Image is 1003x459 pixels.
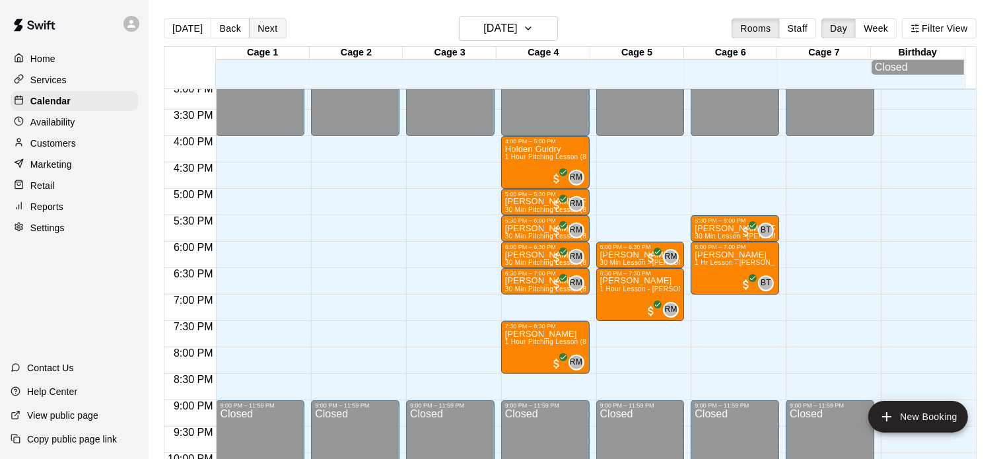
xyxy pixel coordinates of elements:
[170,189,217,200] span: 5:00 PM
[821,18,856,38] button: Day
[30,158,72,171] p: Marketing
[11,112,138,132] a: Availability
[574,223,584,238] span: Reid Morgan
[505,206,671,213] span: 30 Min Pitching Lesson (8u-13u) - [PERSON_NAME]
[695,232,804,240] span: 30 Min Lesson - [PERSON_NAME]
[570,171,582,184] span: RM
[763,275,774,291] span: Bridger Thomas
[310,47,403,59] div: Cage 2
[902,18,976,38] button: Filter View
[569,249,584,265] div: Reid Morgan
[590,47,684,59] div: Cage 5
[570,224,582,237] span: RM
[569,275,584,291] div: Reid Morgan
[505,338,671,345] span: 1 Hour Pitching Lesson (8u-13u) - [PERSON_NAME]
[27,433,117,446] p: Copy public page link
[569,355,584,371] div: Reid Morgan
[170,295,217,306] span: 7:00 PM
[505,402,586,409] div: 9:00 PM – 11:59 PM
[170,136,217,147] span: 4:00 PM
[11,70,138,90] a: Services
[758,223,774,238] div: Bridger Thomas
[501,321,590,374] div: 7:30 PM – 8:30 PM: Jennings Lanting
[691,215,779,242] div: 5:30 PM – 6:00 PM: Hudson Armstrong
[550,225,563,238] span: All customers have paid
[668,302,679,318] span: Rhett McCall
[740,278,753,291] span: All customers have paid
[668,249,679,265] span: Rhett McCall
[790,402,870,409] div: 9:00 PM – 11:59 PM
[574,275,584,291] span: Reid Morgan
[505,191,586,197] div: 5:00 PM – 5:30 PM
[569,223,584,238] div: Reid Morgan
[550,357,563,371] span: All customers have paid
[505,270,586,277] div: 6:30 PM – 7:00 PM
[27,385,77,398] p: Help Center
[170,110,217,121] span: 3:30 PM
[505,244,586,250] div: 6:00 PM – 6:30 PM
[164,18,211,38] button: [DATE]
[501,268,590,295] div: 6:30 PM – 7:00 PM: Jacob Olson
[663,249,679,265] div: Rhett McCall
[170,374,217,385] span: 8:30 PM
[505,153,671,160] span: 1 Hour Pitching Lesson (8u-13u) - [PERSON_NAME]
[644,252,658,265] span: All customers have paid
[216,47,310,59] div: Cage 1
[501,136,590,189] div: 4:00 PM – 5:00 PM: Holden Guidry
[868,401,968,433] button: add
[665,250,677,264] span: RM
[211,18,250,38] button: Back
[644,304,658,318] span: All customers have paid
[695,244,775,250] div: 6:00 PM – 7:00 PM
[315,402,396,409] div: 9:00 PM – 11:59 PM
[249,18,286,38] button: Next
[695,259,796,266] span: 1 Hr Lesson - [PERSON_NAME]
[30,52,55,65] p: Home
[30,73,67,87] p: Services
[170,427,217,438] span: 9:30 PM
[11,133,138,153] a: Customers
[777,47,871,59] div: Cage 7
[574,170,584,186] span: Reid Morgan
[574,355,584,371] span: Reid Morgan
[11,176,138,195] a: Retail
[600,402,681,409] div: 9:00 PM – 11:59 PM
[30,137,76,150] p: Customers
[600,259,710,266] span: 30 Min Lesson - [PERSON_NAME]
[170,347,217,359] span: 8:00 PM
[30,200,63,213] p: Reports
[170,268,217,279] span: 6:30 PM
[27,361,74,374] p: Contact Us
[871,47,965,59] div: Birthday
[600,270,681,277] div: 6:30 PM – 7:30 PM
[11,49,138,69] a: Home
[170,242,217,253] span: 6:00 PM
[11,91,138,111] a: Calendar
[761,224,771,237] span: BT
[170,215,217,227] span: 5:30 PM
[570,197,582,211] span: RM
[758,275,774,291] div: Bridger Thomas
[410,402,491,409] div: 9:00 PM – 11:59 PM
[875,61,961,73] div: Closed
[574,249,584,265] span: Reid Morgan
[30,94,71,108] p: Calendar
[505,259,671,266] span: 30 Min Pitching Lesson (8u-13u) - [PERSON_NAME]
[855,18,897,38] button: Week
[596,268,685,321] div: 6:30 PM – 7:30 PM: Brady Boaz
[505,285,671,293] span: 30 Min Pitching Lesson (8u-13u) - [PERSON_NAME]
[550,278,563,291] span: All customers have paid
[761,277,771,290] span: BT
[505,323,586,330] div: 7:30 PM – 8:30 PM
[550,252,563,265] span: All customers have paid
[600,285,710,293] span: 1 Hour Lesson - [PERSON_NAME]
[11,197,138,217] div: Reports
[501,189,590,215] div: 5:00 PM – 5:30 PM: Bowen Ullrich
[170,400,217,411] span: 9:00 PM
[550,199,563,212] span: All customers have paid
[11,155,138,174] div: Marketing
[569,170,584,186] div: Reid Morgan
